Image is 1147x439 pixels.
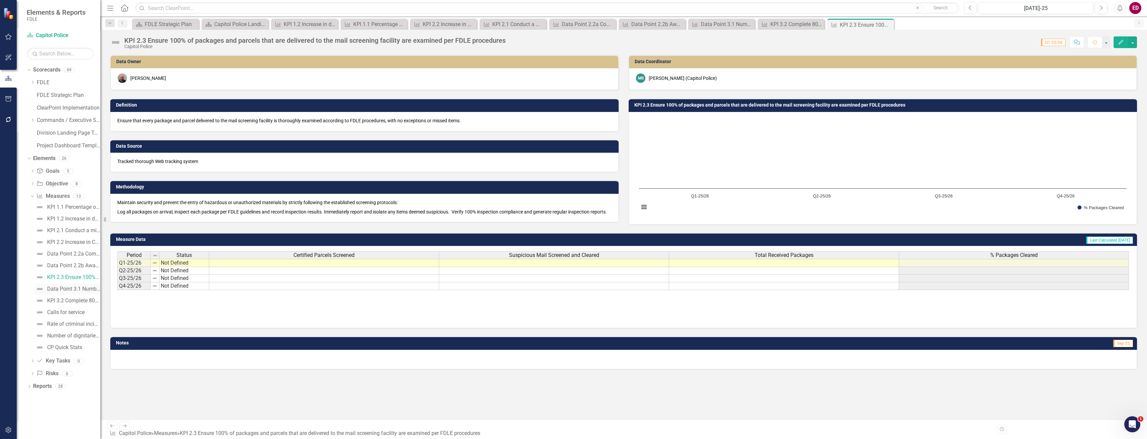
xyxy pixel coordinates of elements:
a: Number of dignitaries provided with FDLE protective services [34,330,100,341]
a: FDLE [37,79,100,87]
td: Not Defined [159,267,209,275]
a: Measures [154,430,177,436]
div: [PERSON_NAME] (Capitol Police) [649,75,717,82]
td: Q3-25/26 [117,275,151,282]
div: KPI 3.2 Complete 80% of vendor background checks [DATE]. [770,20,823,28]
a: Risks [36,370,58,378]
a: KPI 1.2 Increase in daily presence through proactive patrol and K-9. [273,20,336,28]
img: Not Defined [36,215,44,223]
span: Certified Parcels Screened [293,252,355,258]
div: KPI 1.1 Percentage of critical incidents/priority calls responded to within five minutes or less. [47,204,100,210]
img: Not Defined [36,285,44,293]
img: 8DAGhfEEPCf229AAAAAElFTkSuQmCC [152,253,158,258]
div: KPI 2.2 Increase in CP community activities [423,20,475,28]
h3: Methodology [116,184,615,189]
span: Q1-25/26 [1041,39,1065,46]
h3: KPI 2.3 Ensure 100% of packages and parcels that are delivered to the mail screening facility are... [634,103,1134,108]
a: Key Tasks [36,357,70,365]
a: Capitol Police [27,32,94,39]
img: Not Defined [36,250,44,258]
td: Q4-25/26 [117,282,151,290]
text: Q3-25/26 [935,193,952,198]
a: Elements [33,155,55,162]
a: KPI 1.1 Percentage of critical incidents/priority calls responded to within five minutes or less. [34,202,100,212]
td: Not Defined [159,275,209,282]
img: Not Defined [36,203,44,211]
img: Not Defined [36,238,44,246]
div: [PERSON_NAME] [130,75,166,82]
div: KPI 2.1 Conduct a minimum of 5 patrols/screenings a month using Personal RAD Detectors. [492,20,545,28]
a: Objective [36,180,68,188]
text: Q1-25/26 [691,193,709,198]
div: KPI 3.2 Complete 80% of vendor background checks [DATE]. [47,298,100,304]
div: Data Point 2.2a Community events held [562,20,614,28]
button: Search [924,3,958,13]
div: » » [110,430,483,437]
div: KPI 2.3 Ensure 100% of packages and parcels that are delivered to the mail screening facility are... [840,21,892,29]
a: KPI 2.1 Conduct a minimum of 5 patrols/screenings a month using Personal RAD Detectors. [34,225,100,236]
input: Search ClearPoint... [135,2,959,14]
h3: Measure Data [116,237,508,242]
a: KPI 3.2 Complete 80% of vendor background checks [DATE]. [759,20,823,28]
div: KPI 1.2 Increase in daily presence through proactive patrol and K-9. [284,20,336,28]
td: Q1-25/26 [117,259,151,267]
div: Data Point 2.2b Awareness trainings [47,263,100,269]
span: Sep-25 [1113,340,1133,347]
img: Not Defined [36,332,44,340]
a: KPI 2.2 Increase in CP community activities [34,237,100,248]
img: Not Defined [36,297,44,305]
span: Period [127,252,142,258]
div: Data Point 2.2b Awareness trainings [631,20,684,28]
a: Calls for service [34,307,85,318]
p: Maintain security and prevent the entry of hazardous or unauthorized materials by strictly follow... [117,199,612,207]
button: Show % Packages Cleared [1077,205,1124,210]
div: Data Point 2.2a Community events held [47,251,100,257]
span: Elements & Reports [27,8,86,16]
div: KPI 2.3 Ensure 100% of packages and parcels that are delivered to the mail screening facility are... [124,37,506,44]
span: Status [176,252,192,258]
td: Not Defined [159,282,209,290]
div: 69 [64,67,75,73]
svg: Interactive chart [636,117,1130,217]
a: KPI 2.1 Conduct a minimum of 5 patrols/screenings a month using Personal RAD Detectors. [481,20,545,28]
button: [DATE]-25 [979,2,1093,14]
a: Data Point 2.2a Community events held [551,20,614,28]
div: Calls for service [47,309,85,315]
h3: Data Source [116,144,615,149]
div: Data Point 3.1 Number of mail cases open and closed [701,20,753,28]
div: 13 [73,193,84,199]
div: Data Point 3.1 Number of mail cases open and closed [47,286,100,292]
text: Q4-25/26 [1057,193,1074,198]
a: Capitol Police [119,430,151,436]
a: KPI 2.3 Ensure 100% of packages and parcels that are delivered to the mail screening facility are... [34,272,100,283]
img: Not Defined [110,37,121,48]
span: Last Calculated [DATE] [1086,237,1133,244]
h3: Data Owner [116,59,615,64]
img: 8DAGhfEEPCf229AAAAAElFTkSuQmCC [152,283,157,289]
img: Not Defined [36,320,44,328]
h3: Definition [116,103,615,108]
div: Chart. Highcharts interactive chart. [636,117,1130,217]
img: Not Defined [36,262,44,270]
h3: Data Coordinator [635,59,1133,64]
div: 0 [62,371,73,377]
img: 8DAGhfEEPCf229AAAAAElFTkSuQmCC [152,260,157,266]
text: Q2-25/26 [813,193,831,198]
div: CP Quick Stats [47,344,82,350]
span: 1 [1138,416,1143,422]
a: Data Point 2.2b Awareness trainings [620,20,684,28]
div: KPI 2.3 Ensure 100% of packages and parcels that are delivered to the mail screening facility are... [47,274,100,280]
img: 8DAGhfEEPCf229AAAAAElFTkSuQmCC [152,268,157,273]
a: Capitol Police Landing [203,20,267,28]
div: 0 [74,358,84,364]
p: Log all packages on arrival, inspect each package per FDLE guidelines and record inspection resul... [117,207,612,215]
small: FDLE [27,16,86,22]
a: Scorecards [33,66,60,74]
p: Tracked thorough Web tracking system [117,158,612,165]
button: ED [1129,2,1141,14]
a: Data Point 2.2a Community events held [34,249,100,259]
p: Ensure that every package and parcel delivered to the mail screening facility is thoroughly exami... [117,117,612,124]
span: Search [933,5,948,10]
a: Data Point 3.1 Number of mail cases open and closed [34,284,100,294]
